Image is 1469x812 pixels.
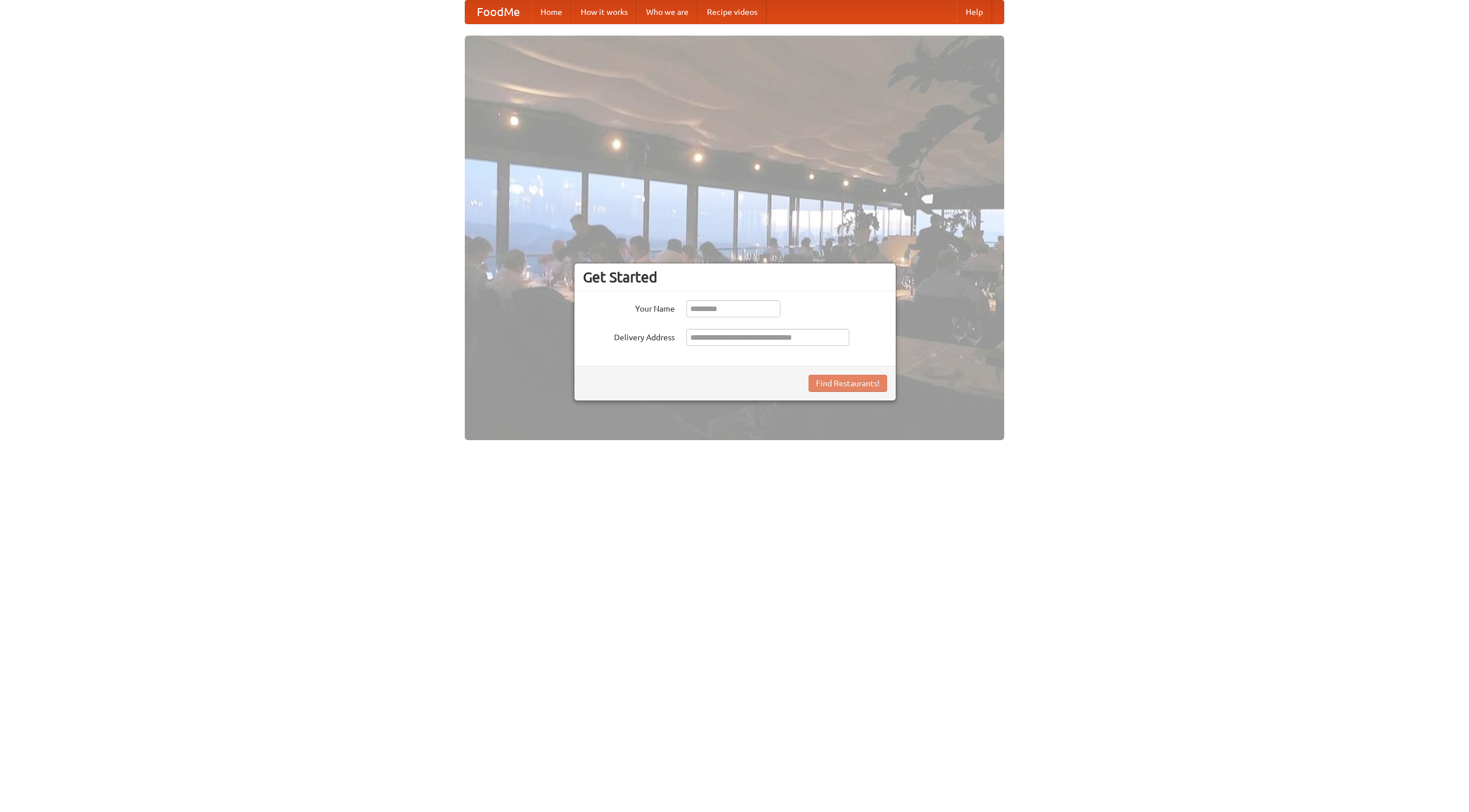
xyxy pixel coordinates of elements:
h3: Get Started [583,269,887,286]
a: Help [957,1,992,24]
a: How it works [572,1,637,24]
button: Find Restaurants! [809,375,887,392]
a: Home [531,1,572,24]
label: Your Name [583,300,675,314]
a: Who we are [637,1,698,24]
a: Recipe videos [698,1,767,24]
a: FoodMe [465,1,531,24]
label: Delivery Address [583,329,675,343]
